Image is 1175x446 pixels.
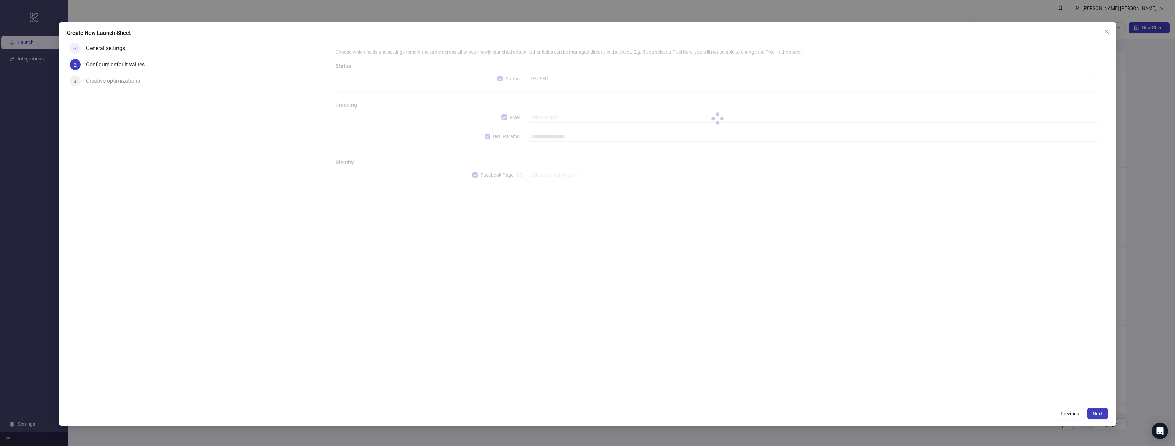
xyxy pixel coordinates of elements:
[74,62,77,68] span: 2
[86,76,146,86] div: Creative optimizations
[1061,411,1079,416] span: Previous
[1152,423,1168,439] div: Open Intercom Messenger
[86,59,150,70] div: Configure default values
[1093,411,1103,416] span: Next
[1104,29,1109,35] span: close
[1087,408,1108,419] button: Next
[67,29,1108,37] div: Create New Launch Sheet
[1055,408,1084,419] button: Previous
[1101,26,1112,37] button: Close
[86,43,130,54] div: General settings
[74,79,77,84] span: 3
[73,46,78,51] span: check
